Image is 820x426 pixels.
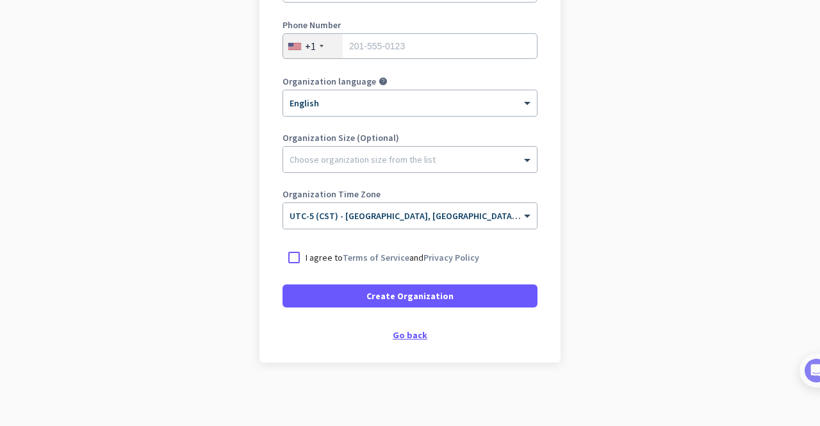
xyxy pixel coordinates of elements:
[283,284,537,307] button: Create Organization
[305,40,316,53] div: +1
[283,133,537,142] label: Organization Size (Optional)
[343,252,409,263] a: Terms of Service
[283,77,376,86] label: Organization language
[423,252,479,263] a: Privacy Policy
[283,331,537,340] div: Go back
[306,251,479,264] p: I agree to and
[283,20,537,29] label: Phone Number
[283,190,537,199] label: Organization Time Zone
[366,290,454,302] span: Create Organization
[283,33,537,59] input: 201-555-0123
[379,77,388,86] i: help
